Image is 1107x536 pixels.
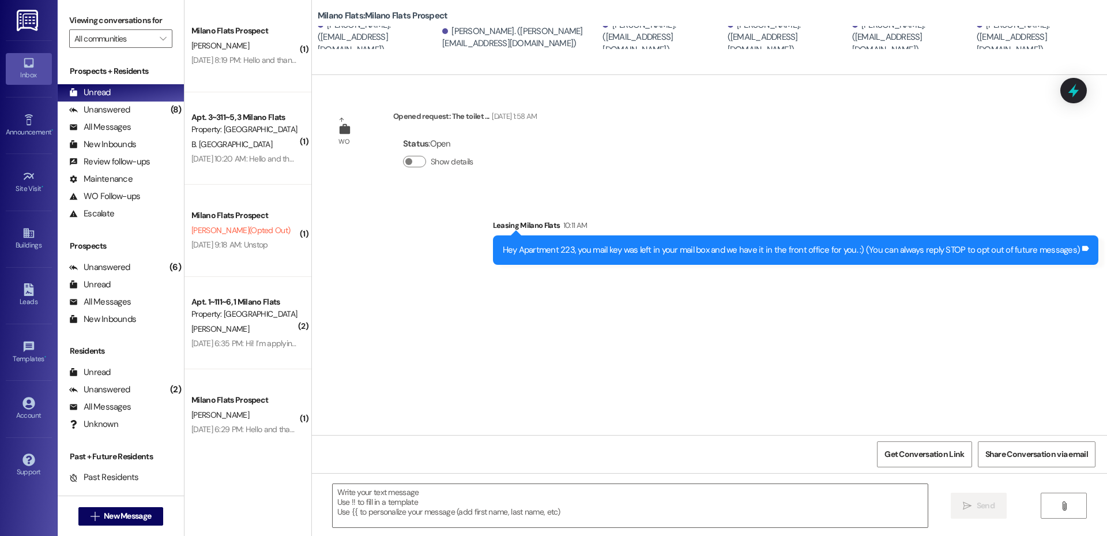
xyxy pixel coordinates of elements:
[977,500,995,512] span: Send
[69,190,140,203] div: WO Follow-ups
[191,424,939,434] div: [DATE] 6:29 PM: Hello and thank you for contacting Milano Flats. You have reached us after hours....
[338,136,349,148] div: WO
[977,19,1098,56] div: [PERSON_NAME]. ([EMAIL_ADDRESS][DOMAIN_NAME])
[69,173,133,185] div: Maintenance
[6,450,52,481] a: Support
[44,353,46,361] span: •
[978,441,1095,467] button: Share Conversation via email
[191,209,298,222] div: Milano Flats Prospect
[503,244,1080,256] div: Hey Apartment 223, you mail key was left in your mail box and we have it in the front office for ...
[191,410,249,420] span: [PERSON_NAME]
[403,135,478,153] div: : Open
[58,345,184,357] div: Residents
[69,471,139,483] div: Past Residents
[191,55,937,65] div: [DATE] 8:19 PM: Hello and thank you for contacting Milano Flats. You have reached us after hours....
[6,337,52,368] a: Templates •
[6,223,52,254] a: Buildings
[69,261,130,273] div: Unanswered
[78,507,164,526] button: New Message
[963,501,972,511] i: 
[560,219,588,231] div: 10:11 AM
[6,280,52,311] a: Leads
[191,225,290,235] span: [PERSON_NAME] (Opted Out)
[160,34,166,43] i: 
[728,19,849,56] div: [PERSON_NAME]. ([EMAIL_ADDRESS][DOMAIN_NAME])
[69,296,131,308] div: All Messages
[191,139,272,149] span: B. [GEOGRAPHIC_DATA]
[191,324,249,334] span: [PERSON_NAME]
[852,19,974,56] div: [PERSON_NAME]. ([EMAIL_ADDRESS][DOMAIN_NAME])
[191,296,298,308] div: Apt. 1~111~6, 1 Milano Flats
[168,101,184,119] div: (8)
[951,493,1007,519] button: Send
[191,111,298,123] div: Apt. 3~311~5, 3 Milano Flats
[191,153,943,164] div: [DATE] 10:20 AM: Hello and thank you for contacting Milano Flats. You have reached us after hours...
[69,366,111,378] div: Unread
[191,338,1071,348] div: [DATE] 6:35 PM: Hi! I’m applying to rent an apartment with my fiancée, and the new landlord requi...
[431,156,473,168] label: Show details
[191,123,298,136] div: Property: [GEOGRAPHIC_DATA] Flats
[493,219,1099,235] div: Leasing Milano Flats
[104,510,151,522] span: New Message
[69,208,114,220] div: Escalate
[69,313,136,325] div: New Inbounds
[191,308,298,320] div: Property: [GEOGRAPHIC_DATA] Flats
[69,12,172,29] label: Viewing conversations for
[191,239,268,250] div: [DATE] 9:18 AM: Unstop
[191,25,298,37] div: Milano Flats Prospect
[69,418,118,430] div: Unknown
[603,19,724,56] div: [PERSON_NAME]. ([EMAIL_ADDRESS][DOMAIN_NAME])
[884,448,964,460] span: Get Conversation Link
[69,156,150,168] div: Review follow-ups
[69,87,111,99] div: Unread
[985,448,1088,460] span: Share Conversation via email
[42,183,43,191] span: •
[6,393,52,425] a: Account
[69,279,111,291] div: Unread
[69,401,131,413] div: All Messages
[58,65,184,77] div: Prospects + Residents
[58,240,184,252] div: Prospects
[318,10,448,22] b: Milano Flats: Milano Flats Prospect
[318,19,439,56] div: [PERSON_NAME]. ([EMAIL_ADDRESS][DOMAIN_NAME])
[51,126,53,134] span: •
[1060,501,1068,511] i: 
[69,104,130,116] div: Unanswered
[69,121,131,133] div: All Messages
[489,110,537,122] div: [DATE] 1:58 AM
[58,451,184,463] div: Past + Future Residents
[403,138,429,149] b: Status
[6,53,52,84] a: Inbox
[69,138,136,151] div: New Inbounds
[191,394,298,406] div: Milano Flats Prospect
[91,512,99,521] i: 
[191,40,249,51] span: [PERSON_NAME]
[17,10,40,31] img: ResiDesk Logo
[393,110,537,126] div: Opened request: The toilet ...
[69,384,130,396] div: Unanswered
[167,258,184,276] div: (6)
[877,441,972,467] button: Get Conversation Link
[74,29,154,48] input: All communities
[167,381,184,399] div: (2)
[442,25,600,50] div: [PERSON_NAME]. ([PERSON_NAME][EMAIL_ADDRESS][DOMAIN_NAME])
[6,167,52,198] a: Site Visit •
